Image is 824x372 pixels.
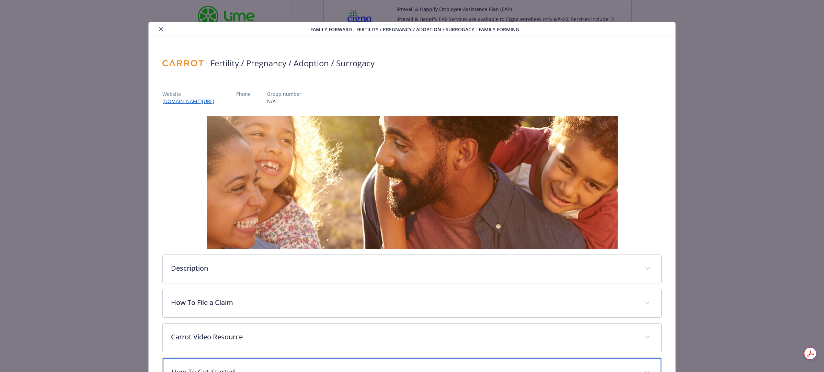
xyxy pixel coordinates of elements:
button: close [157,25,165,33]
p: N/A [267,98,301,105]
p: Phone [236,90,251,98]
p: Website [162,90,220,98]
img: Carrot [162,53,204,74]
div: How To File a Claim [163,289,661,317]
p: Group number [267,90,301,98]
img: banner [207,116,618,249]
p: - [236,98,251,105]
h2: Fertility / Pregnancy / Adoption / Surrogacy [210,57,375,69]
p: Description [171,263,637,273]
div: Carrot Video Resource [163,324,661,352]
p: Carrot Video Resource [171,332,637,342]
p: How To File a Claim [171,297,637,308]
span: Family Forward - Fertility / Pregnancy / Adoption / Surrogacy - Family Forming [310,26,519,33]
div: Description [163,255,661,283]
a: [DOMAIN_NAME][URL] [162,98,220,104]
